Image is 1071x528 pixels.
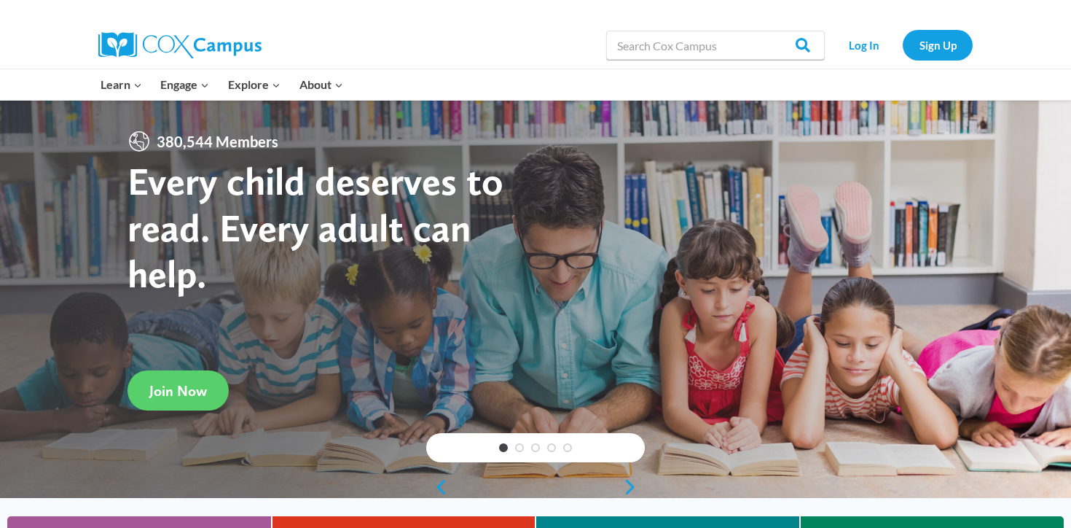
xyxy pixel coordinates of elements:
[426,473,645,502] div: content slider buttons
[149,382,207,400] span: Join Now
[531,443,540,452] a: 3
[606,31,825,60] input: Search Cox Campus
[151,130,284,153] span: 380,544 Members
[547,443,556,452] a: 4
[91,69,352,100] nav: Primary Navigation
[426,478,448,496] a: previous
[127,370,229,411] a: Join Now
[299,75,343,94] span: About
[563,443,572,452] a: 5
[98,32,262,58] img: Cox Campus
[832,30,973,60] nav: Secondary Navigation
[623,478,645,496] a: next
[160,75,209,94] span: Engage
[832,30,895,60] a: Log In
[101,75,142,94] span: Learn
[228,75,280,94] span: Explore
[903,30,973,60] a: Sign Up
[515,443,524,452] a: 2
[499,443,508,452] a: 1
[127,158,503,297] strong: Every child deserves to read. Every adult can help.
